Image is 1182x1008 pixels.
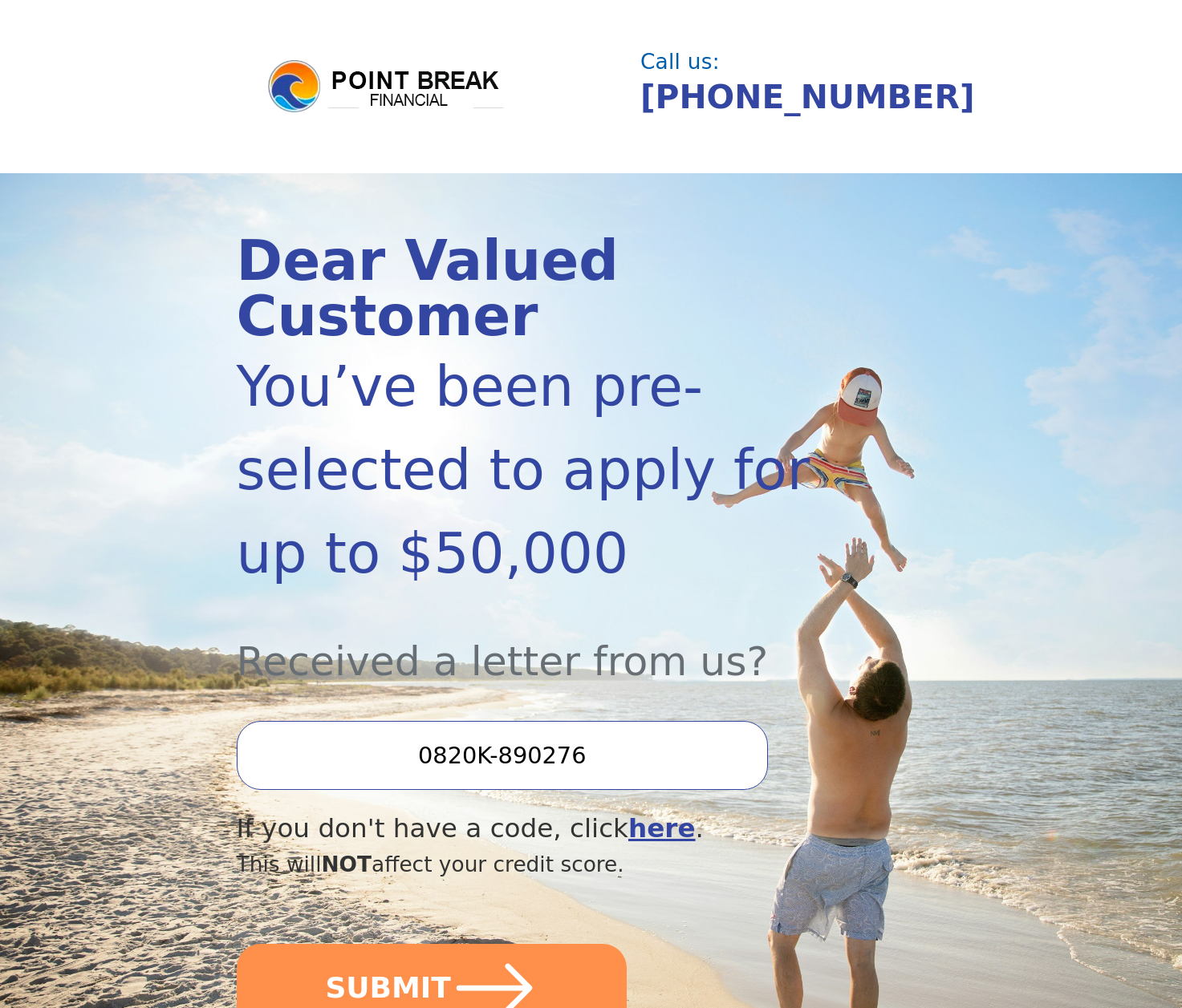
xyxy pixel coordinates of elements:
[237,345,839,595] div: You’ve been pre-selected to apply for up to $50,000
[266,58,506,115] img: logo.png
[237,809,839,848] div: If you don't have a code, click .
[237,595,839,692] div: Received a letter from us?
[628,813,696,844] a: here
[237,848,839,880] div: This will affect your credit score.
[237,721,768,790] input: Enter your Offer Code:
[640,78,975,116] a: [PHONE_NUMBER]
[322,852,372,876] span: NOT
[640,51,936,72] div: Call us:
[237,233,839,345] div: Dear Valued Customer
